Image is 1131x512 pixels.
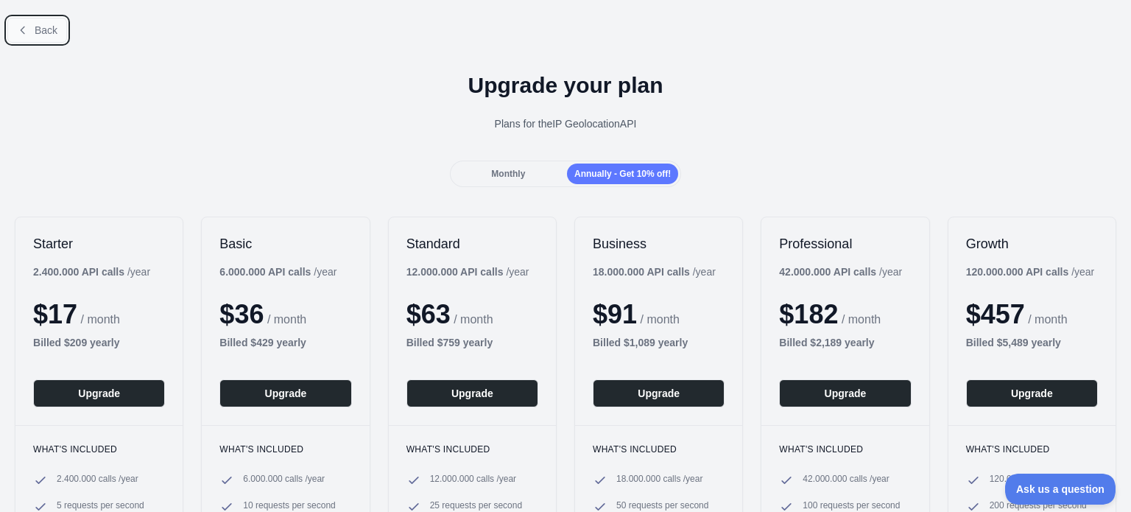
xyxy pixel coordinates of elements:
b: 42.000.000 API calls [779,266,876,278]
h2: Standard [406,235,538,253]
b: 120.000.000 API calls [966,266,1069,278]
h2: Business [593,235,725,253]
span: $ 182 [779,299,838,329]
span: $ 63 [406,299,451,329]
b: 18.000.000 API calls [593,266,690,278]
iframe: Toggle Customer Support [1005,474,1116,505]
h2: Growth [966,235,1098,253]
h2: Professional [779,235,911,253]
b: 12.000.000 API calls [406,266,504,278]
div: / year [406,264,529,279]
div: / year [779,264,902,279]
div: / year [593,264,716,279]
div: / year [966,264,1095,279]
span: $ 457 [966,299,1025,329]
span: $ 91 [593,299,637,329]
